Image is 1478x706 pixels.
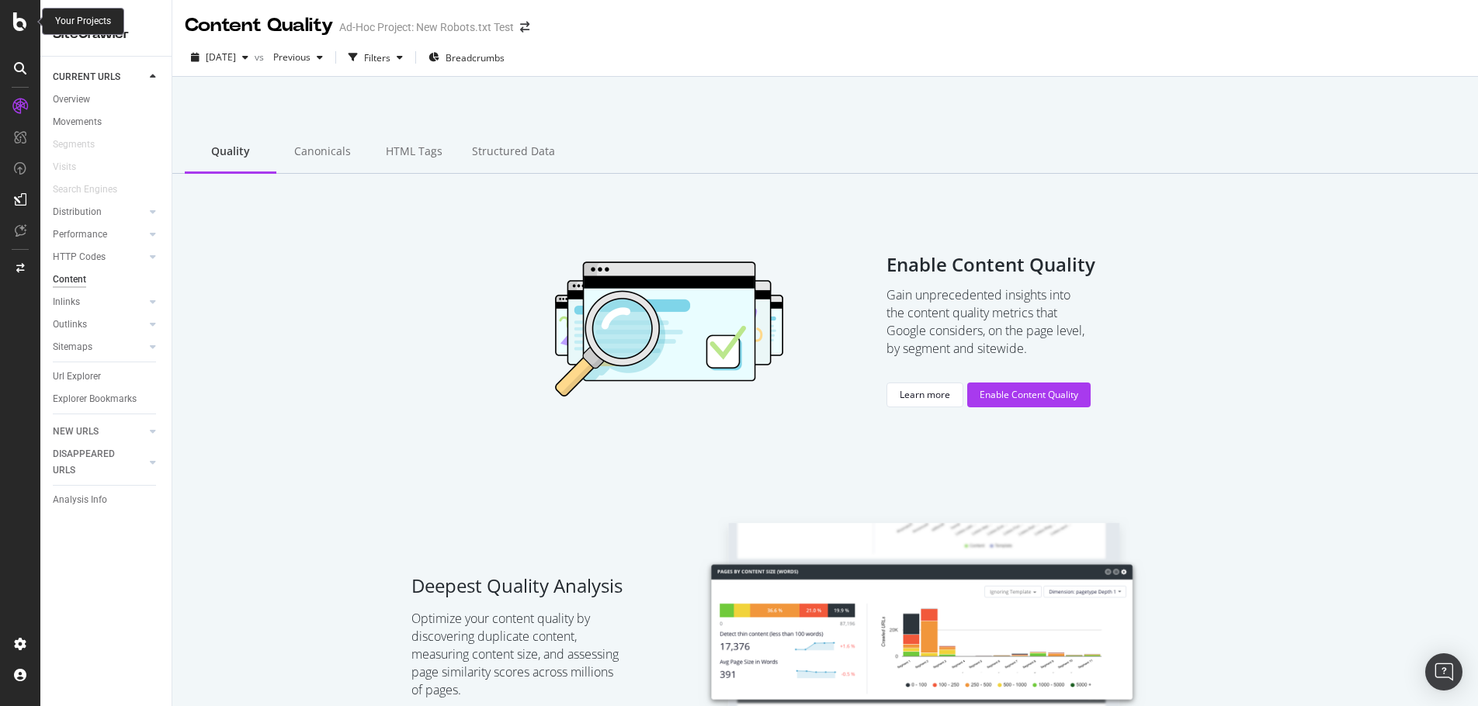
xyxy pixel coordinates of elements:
[53,92,90,108] div: Overview
[339,19,514,35] div: Ad-Hoc Project: New Robots.txt Test
[886,251,1095,278] span: Enable Content Quality
[53,391,137,407] div: Explorer Bookmarks
[900,388,950,401] div: Learn more
[53,114,102,130] div: Movements
[411,610,623,698] p: Optimize your content quality by discovering duplicate content, measuring content size, and asses...
[53,446,131,479] div: DISAPPEARED URLS
[53,114,161,130] a: Movements
[53,159,76,175] div: Visits
[185,45,255,70] button: [DATE]
[1425,653,1462,690] div: Open Intercom Messenger
[53,227,145,243] a: Performance
[53,69,120,85] div: CURRENT URLS
[53,92,161,108] a: Overview
[53,492,161,508] a: Analysis Info
[255,50,267,64] span: vs
[53,317,87,333] div: Outlinks
[368,131,460,174] div: HTML Tags
[53,182,117,198] div: Search Engines
[53,159,92,175] a: Visits
[53,391,161,407] a: Explorer Bookmarks
[53,424,145,440] a: NEW URLS
[53,294,145,310] a: Inlinks
[53,204,102,220] div: Distribution
[967,382,1091,407] button: Enable Content Quality
[53,249,145,265] a: HTTP Codes
[886,286,1087,357] p: Gain unprecedented insights into the content quality metrics that Google considers, on the page l...
[55,15,111,28] div: Your Projects
[886,388,963,401] a: Learn more
[53,227,107,243] div: Performance
[53,424,99,440] div: NEW URLS
[53,272,161,288] a: Content
[342,45,409,70] button: Filters
[53,137,95,153] div: Segments
[53,182,133,198] a: Search Engines
[53,69,145,85] a: CURRENT URLS
[980,388,1078,401] div: Enable Content Quality
[276,131,368,174] div: Canonicals
[206,50,236,64] span: 2025 Aug. 24th
[555,261,783,396] img: segmentation
[53,317,145,333] a: Outlinks
[53,272,86,288] div: Content
[53,369,161,385] a: Url Explorer
[446,51,505,64] span: Breadcrumbs
[53,369,101,385] div: Url Explorer
[185,131,276,174] div: Quality
[267,50,311,64] span: Previous
[53,137,110,153] a: Segments
[53,492,107,508] div: Analysis Info
[53,446,145,479] a: DISAPPEARED URLS
[411,573,623,598] span: Deepest Quality Analysis
[53,339,145,355] a: Sitemaps
[422,45,511,70] button: Breadcrumbs
[886,382,963,407] button: Learn more
[364,51,390,64] div: Filters
[53,204,145,220] a: Distribution
[53,294,80,310] div: Inlinks
[267,45,329,70] button: Previous
[967,388,1091,401] a: Enable Content Quality
[53,339,92,355] div: Sitemaps
[185,12,333,39] div: Content Quality
[53,249,106,265] div: HTTP Codes
[460,131,567,174] div: Structured Data
[520,22,529,33] div: arrow-right-arrow-left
